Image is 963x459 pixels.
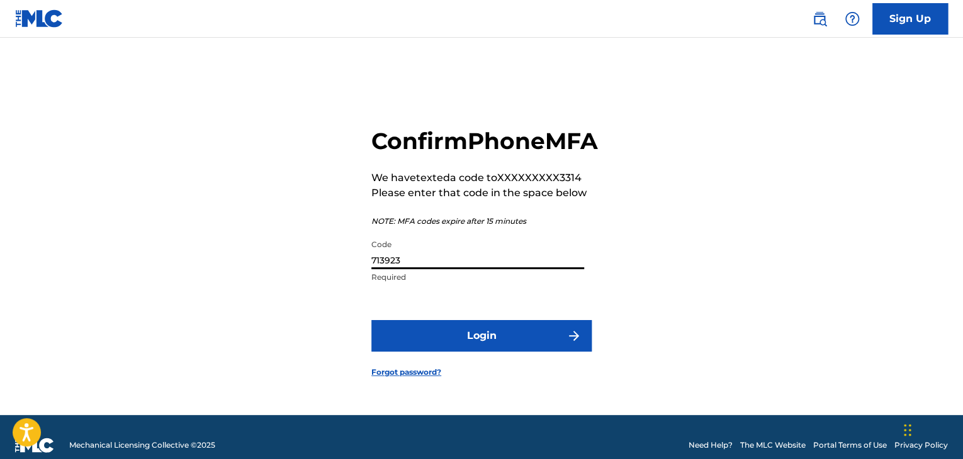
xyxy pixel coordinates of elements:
[900,399,963,459] iframe: Chat Widget
[740,440,806,451] a: The MLC Website
[812,11,827,26] img: search
[371,320,592,351] button: Login
[371,272,584,283] p: Required
[371,185,598,201] p: Please enter that code in the space below
[807,6,832,31] a: Public Search
[904,411,911,449] div: Arrastrar
[840,6,865,31] div: Help
[894,440,948,451] a: Privacy Policy
[15,438,54,453] img: logo
[566,328,582,343] img: f7272a7cc735f4ea7f67.svg
[689,440,733,451] a: Need Help?
[900,399,963,459] div: Widget de chat
[15,9,64,28] img: MLC Logo
[371,127,598,155] h2: Confirm Phone MFA
[371,367,441,378] a: Forgot password?
[813,440,887,451] a: Portal Terms of Use
[845,11,860,26] img: help
[371,170,598,185] p: We have texted a code to XXXXXXXXX3314
[371,216,598,227] p: NOTE: MFA codes expire after 15 minutes
[69,440,215,451] span: Mechanical Licensing Collective © 2025
[872,3,948,35] a: Sign Up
